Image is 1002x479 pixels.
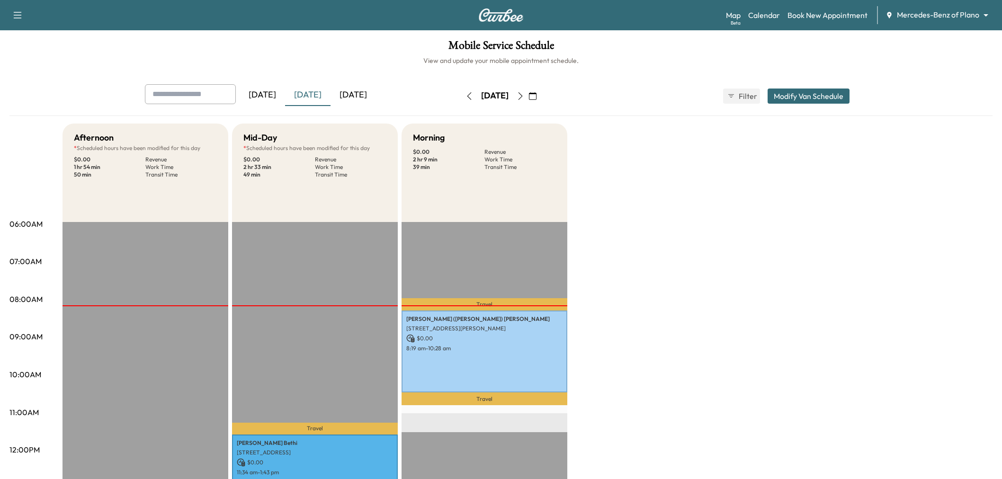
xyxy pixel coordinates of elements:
p: Work Time [145,163,217,171]
p: 1 hr 54 min [74,163,145,171]
p: 39 min [413,163,484,171]
p: Travel [402,298,567,310]
p: 09:00AM [9,331,43,342]
span: Filter [739,90,756,102]
button: Modify Van Schedule [768,89,850,104]
p: [PERSON_NAME] Bethi [237,439,393,447]
p: $ 0.00 [237,458,393,467]
a: Book New Appointment [787,9,868,21]
p: $ 0.00 [406,334,563,343]
p: [STREET_ADDRESS] [237,449,393,456]
a: MapBeta [726,9,741,21]
h5: Afternoon [74,131,114,144]
p: Revenue [484,148,556,156]
button: Filter [723,89,760,104]
p: Transit Time [145,171,217,178]
h5: Mid-Day [243,131,277,144]
p: 2 hr 9 min [413,156,484,163]
span: Mercedes-Benz of Plano [897,9,979,20]
div: Beta [731,19,741,27]
p: 11:00AM [9,407,39,418]
p: 8:19 am - 10:28 am [406,345,563,352]
p: 49 min [243,171,315,178]
p: Revenue [315,156,386,163]
h1: Mobile Service Schedule [9,40,993,56]
p: $ 0.00 [413,148,484,156]
div: [DATE] [240,84,285,106]
div: [DATE] [285,84,331,106]
p: 50 min [74,171,145,178]
p: Transit Time [484,163,556,171]
p: 11:34 am - 1:43 pm [237,469,393,476]
p: 06:00AM [9,218,43,230]
h5: Morning [413,131,445,144]
p: Work Time [484,156,556,163]
p: $ 0.00 [74,156,145,163]
p: [STREET_ADDRESS][PERSON_NAME] [406,325,563,332]
p: Scheduled hours have been modified for this day [243,144,386,152]
p: Travel [402,392,567,405]
p: Travel [232,423,398,435]
p: $ 0.00 [243,156,315,163]
a: Calendar [748,9,780,21]
p: 12:00PM [9,444,40,455]
p: Scheduled hours have been modified for this day [74,144,217,152]
h6: View and update your mobile appointment schedule. [9,56,993,65]
p: 2 hr 33 min [243,163,315,171]
img: Curbee Logo [478,9,524,22]
p: Transit Time [315,171,386,178]
p: 10:00AM [9,369,41,380]
p: Revenue [145,156,217,163]
p: 07:00AM [9,256,42,267]
div: [DATE] [481,90,509,102]
p: [PERSON_NAME] ([PERSON_NAME]) [PERSON_NAME] [406,315,563,323]
p: Work Time [315,163,386,171]
div: [DATE] [331,84,376,106]
p: 08:00AM [9,293,43,305]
